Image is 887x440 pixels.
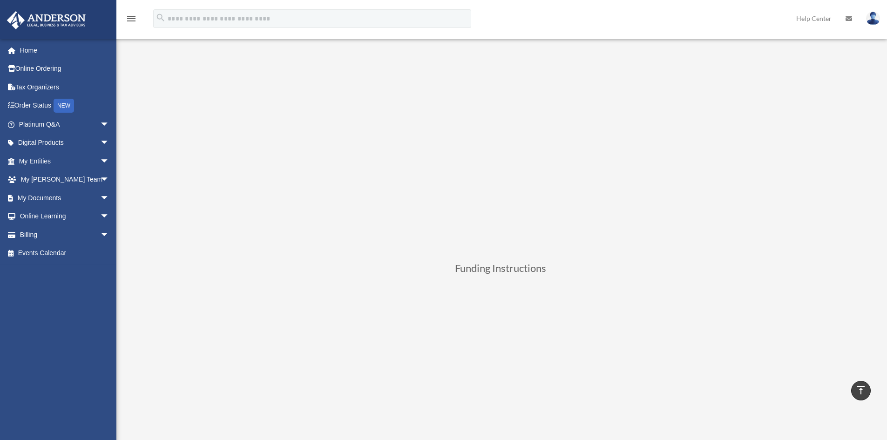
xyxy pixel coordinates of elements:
[7,96,123,115] a: Order StatusNEW
[866,12,880,25] img: User Pic
[126,13,137,24] i: menu
[7,115,123,134] a: Platinum Q&Aarrow_drop_down
[7,244,123,263] a: Events Calendar
[100,134,119,153] span: arrow_drop_down
[249,263,752,278] h3: Funding Instructions
[100,152,119,171] span: arrow_drop_down
[156,13,166,23] i: search
[855,385,867,396] i: vertical_align_top
[126,16,137,24] a: menu
[54,99,74,113] div: NEW
[100,207,119,226] span: arrow_drop_down
[100,189,119,208] span: arrow_drop_down
[7,78,123,96] a: Tax Organizers
[100,115,119,134] span: arrow_drop_down
[7,41,123,60] a: Home
[7,134,123,152] a: Digital Productsarrow_drop_down
[7,225,123,244] a: Billingarrow_drop_down
[7,60,123,78] a: Online Ordering
[7,189,123,207] a: My Documentsarrow_drop_down
[4,11,88,29] img: Anderson Advisors Platinum Portal
[7,170,123,189] a: My [PERSON_NAME] Teamarrow_drop_down
[7,152,123,170] a: My Entitiesarrow_drop_down
[100,225,119,244] span: arrow_drop_down
[100,170,119,190] span: arrow_drop_down
[851,381,871,400] a: vertical_align_top
[7,207,123,226] a: Online Learningarrow_drop_down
